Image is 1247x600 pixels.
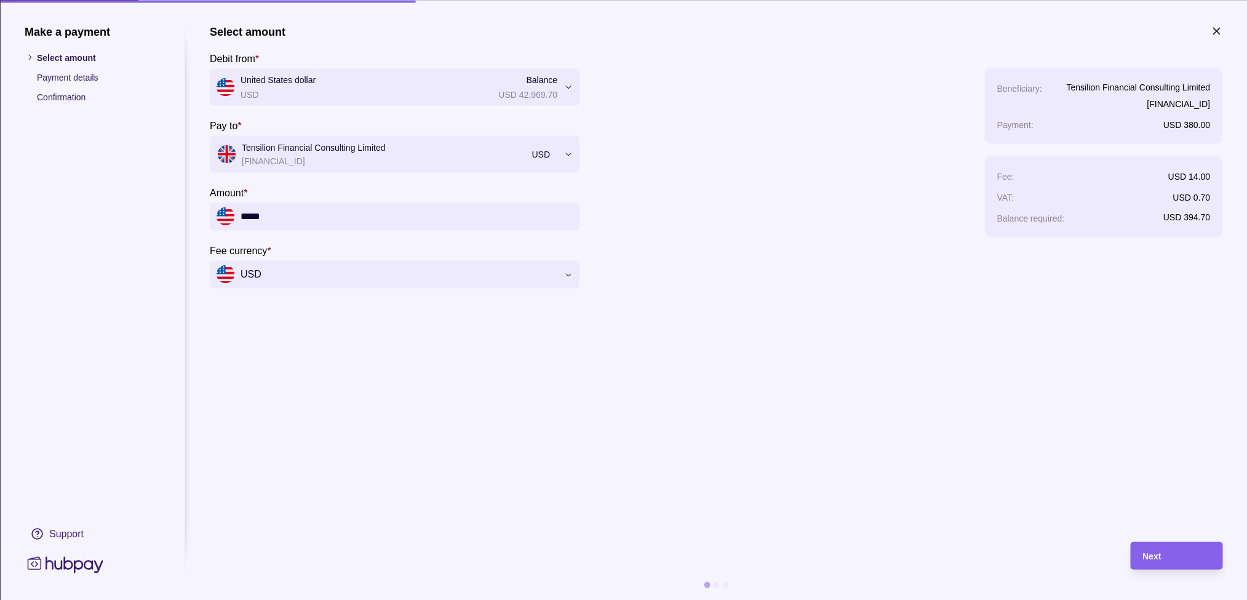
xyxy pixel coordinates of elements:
[210,118,242,132] label: Pay to
[1130,542,1222,569] button: Next
[242,140,525,154] p: Tensilion Financial Consulting Limited
[25,25,160,38] h1: Make a payment
[210,245,267,255] p: Fee currency
[210,242,271,257] label: Fee currency
[1067,97,1210,110] p: [FINANCIAL_ID]
[1163,119,1210,129] p: USD 380.00
[1163,212,1210,222] p: USD 394.70
[1173,192,1210,202] p: USD 0.70
[210,187,244,198] p: Amount
[37,90,160,103] p: Confirmation
[997,83,1042,93] p: Beneficiary :
[37,70,160,84] p: Payment details
[997,192,1014,202] p: VAT :
[210,185,247,199] label: Amount
[37,50,160,64] p: Select amount
[49,527,84,540] div: Support
[216,207,234,226] img: us
[210,53,255,63] p: Debit from
[997,213,1064,223] p: Balance required :
[997,119,1033,129] p: Payment :
[210,50,259,65] label: Debit from
[241,202,573,230] input: amount
[1142,551,1161,561] span: Next
[1067,80,1210,94] p: Tensilion Financial Consulting Limited
[997,171,1014,181] p: Fee :
[217,145,236,163] img: gb
[25,521,160,546] a: Support
[1168,171,1210,181] p: USD 14.00
[210,120,237,130] p: Pay to
[210,25,285,38] h1: Select amount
